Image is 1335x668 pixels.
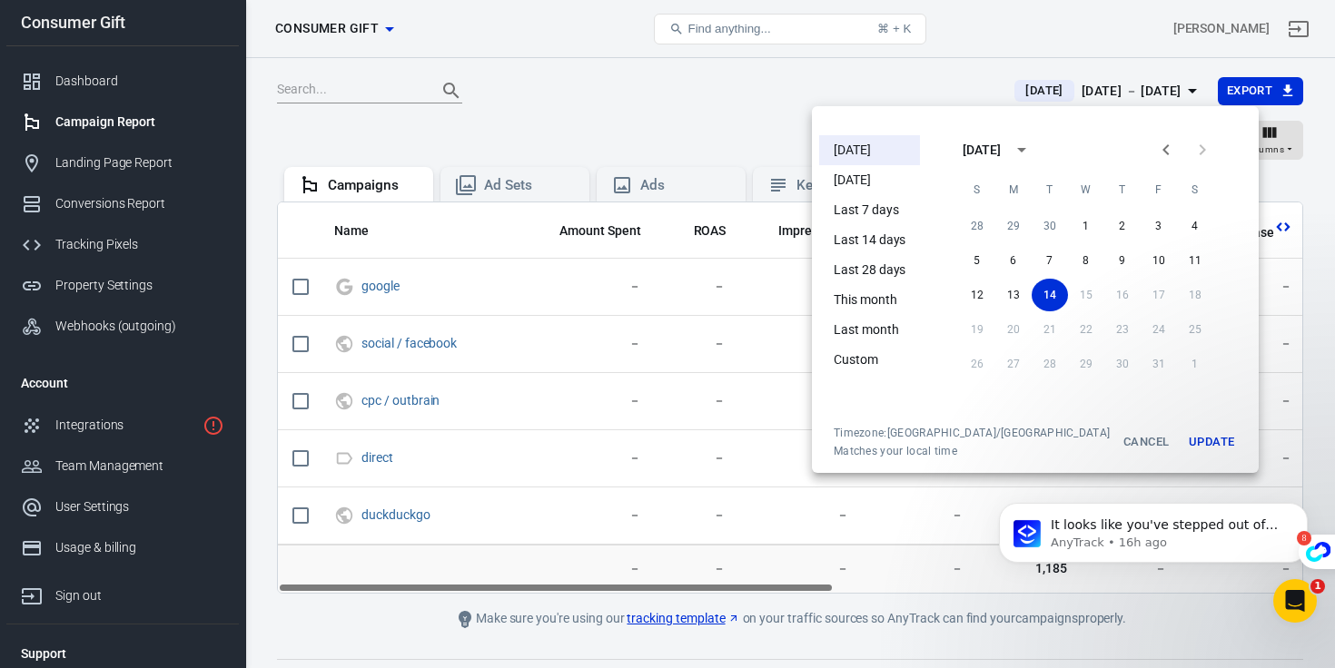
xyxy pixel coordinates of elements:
div: [DATE] [963,141,1001,160]
button: 9 [1104,244,1141,277]
li: [DATE] [819,135,920,165]
span: Tuesday [1033,172,1066,208]
button: 3 [1141,210,1177,242]
button: 7 [1032,244,1068,277]
span: Saturday [1179,172,1211,208]
button: 4 [1177,210,1213,242]
span: Monday [997,172,1030,208]
button: 11 [1177,244,1213,277]
li: [DATE] [819,165,920,195]
span: Wednesday [1070,172,1103,208]
button: 1 [1068,210,1104,242]
li: Last month [819,315,920,345]
button: 30 [1032,210,1068,242]
button: 28 [959,210,995,242]
button: 5 [959,244,995,277]
iframe: Intercom live chat [1273,579,1317,623]
button: 2 [1104,210,1141,242]
span: Friday [1142,172,1175,208]
button: 6 [995,244,1032,277]
span: Matches your local time [834,444,1110,458]
li: Last 14 days [819,225,920,255]
button: calendar view is open, switch to year view [1006,134,1037,165]
span: 1 [1310,579,1325,594]
div: Timezone: [GEOGRAPHIC_DATA]/[GEOGRAPHIC_DATA] [834,426,1110,440]
iframe: Intercom notifications message [972,465,1335,619]
li: Custom [819,345,920,375]
button: 13 [995,279,1032,311]
button: Previous month [1148,132,1184,168]
button: Cancel [1117,426,1175,458]
button: 8 [1068,244,1104,277]
button: 12 [959,279,995,311]
span: Sunday [961,172,994,208]
button: 14 [1032,279,1068,311]
button: 10 [1141,244,1177,277]
li: Last 7 days [819,195,920,225]
span: Thursday [1106,172,1139,208]
li: This month [819,285,920,315]
li: Last 28 days [819,255,920,285]
button: 29 [995,210,1032,242]
button: Update [1182,426,1241,458]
